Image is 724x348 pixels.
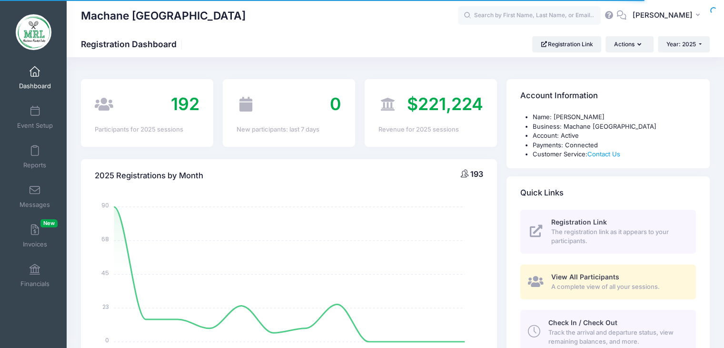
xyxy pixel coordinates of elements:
[102,201,109,209] tspan: 90
[102,235,109,243] tspan: 68
[458,6,601,25] input: Search by First Name, Last Name, or Email...
[20,280,50,288] span: Financials
[81,39,185,49] h1: Registration Dashboard
[95,125,199,134] div: Participants for 2025 sessions
[16,14,51,50] img: Machane Racket Lake
[551,282,685,292] span: A complete view of all your sessions.
[20,201,50,209] span: Messages
[658,36,710,52] button: Year: 2025
[12,140,58,174] a: Reports
[587,150,620,158] a: Contact Us
[81,5,246,27] h1: Machane [GEOGRAPHIC_DATA]
[605,36,653,52] button: Actions
[551,273,619,281] span: View All Participants
[666,41,696,48] span: Year: 2025
[330,93,341,114] span: 0
[551,218,607,226] span: Registration Link
[520,179,564,206] h4: Quick Links
[23,161,46,169] span: Reports
[548,328,685,347] span: Track the arrival and departure status, view remaining balances, and more.
[520,82,598,110] h4: Account Information
[103,302,109,310] tspan: 23
[12,101,58,134] a: Event Setup
[12,61,58,94] a: Dashboard
[12,180,58,213] a: Messages
[548,318,617,327] span: Check In / Check Out
[95,162,203,189] h4: 2025 Registrations by Month
[12,219,58,253] a: InvoicesNew
[533,131,696,141] li: Account: Active
[171,93,199,114] span: 192
[626,5,710,27] button: [PERSON_NAME]
[533,122,696,132] li: Business: Machane [GEOGRAPHIC_DATA]
[633,10,693,20] span: [PERSON_NAME]
[378,125,483,134] div: Revenue for 2025 sessions
[470,169,483,179] span: 193
[532,36,601,52] a: Registration Link
[102,269,109,277] tspan: 45
[40,219,58,227] span: New
[19,82,51,90] span: Dashboard
[12,259,58,292] a: Financials
[551,227,685,246] span: The registration link as it appears to your participants.
[17,122,53,130] span: Event Setup
[520,210,696,254] a: Registration Link The registration link as it appears to your participants.
[237,125,341,134] div: New participants: last 7 days
[533,113,696,122] li: Name: [PERSON_NAME]
[106,336,109,344] tspan: 0
[407,93,483,114] span: $221,224
[23,240,47,248] span: Invoices
[533,141,696,150] li: Payments: Connected
[533,150,696,159] li: Customer Service:
[520,265,696,299] a: View All Participants A complete view of all your sessions.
